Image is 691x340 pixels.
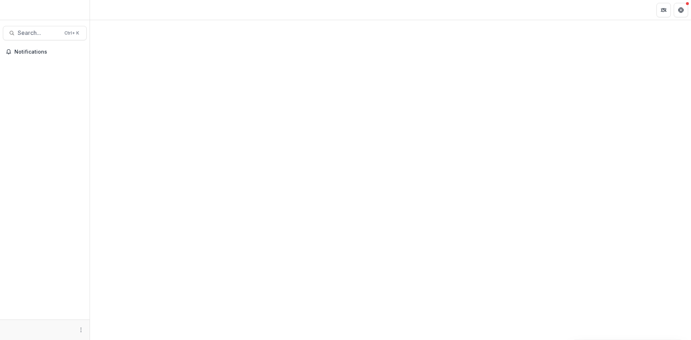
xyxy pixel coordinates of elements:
[656,3,671,17] button: Partners
[674,3,688,17] button: Get Help
[77,326,85,334] button: More
[14,49,84,55] span: Notifications
[3,26,87,40] button: Search...
[18,30,60,36] span: Search...
[3,46,87,58] button: Notifications
[63,29,81,37] div: Ctrl + K
[93,5,123,15] nav: breadcrumb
